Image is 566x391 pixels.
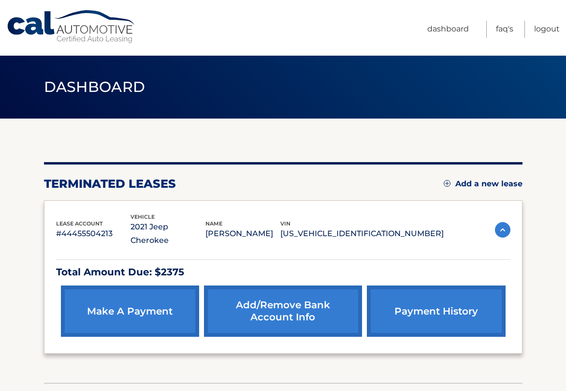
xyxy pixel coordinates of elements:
h2: terminated leases [44,177,176,191]
span: vehicle [131,213,155,220]
span: vin [280,220,290,227]
p: #44455504213 [56,227,131,241]
p: [PERSON_NAME] [205,227,280,241]
p: 2021 Jeep Cherokee [131,220,205,247]
img: add.svg [444,180,450,187]
a: Dashboard [427,21,469,38]
span: Dashboard [44,78,145,96]
img: accordion-active.svg [495,222,510,238]
a: Add/Remove bank account info [204,286,362,337]
span: lease account [56,220,103,227]
p: Total Amount Due: $2375 [56,264,510,281]
a: make a payment [61,286,199,337]
a: FAQ's [496,21,513,38]
a: Logout [534,21,560,38]
p: [US_VEHICLE_IDENTIFICATION_NUMBER] [280,227,444,241]
a: payment history [367,286,505,337]
a: Cal Automotive [6,10,137,44]
span: name [205,220,222,227]
a: Add a new lease [444,179,522,189]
